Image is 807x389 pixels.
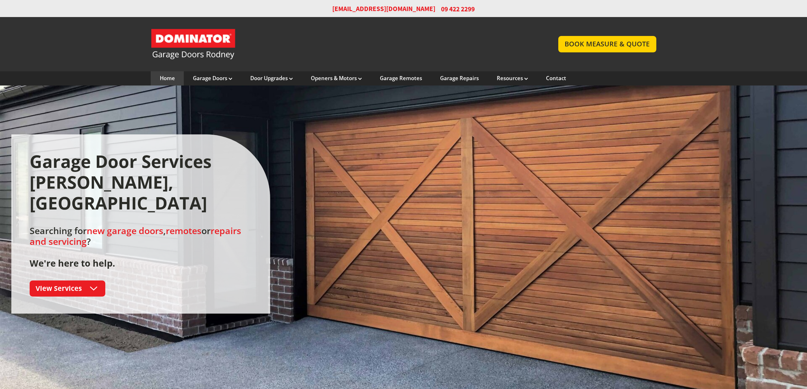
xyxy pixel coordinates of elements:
a: Garage Remotes [380,75,422,82]
span: View Services [36,284,82,293]
span: 09 422 2299 [441,4,475,14]
strong: We're here to help. [30,257,115,269]
a: View Services [30,280,106,297]
a: Home [160,75,175,82]
h1: Garage Door Services [PERSON_NAME], [GEOGRAPHIC_DATA] [30,151,252,213]
a: Garage Doors [193,75,232,82]
a: Garage Door and Secure Access Solutions homepage [151,28,546,60]
a: Contact [546,75,566,82]
h2: Searching for , or ? [30,225,252,268]
a: Openers & Motors [311,75,362,82]
a: Resources [497,75,528,82]
a: BOOK MEASURE & QUOTE [558,36,656,52]
a: Door Upgrades [250,75,293,82]
a: new garage doors [87,225,163,237]
a: remotes [166,225,201,237]
a: [EMAIL_ADDRESS][DOMAIN_NAME] [332,4,435,14]
a: Garage Repairs [440,75,479,82]
a: repairs and servicing [30,225,241,247]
